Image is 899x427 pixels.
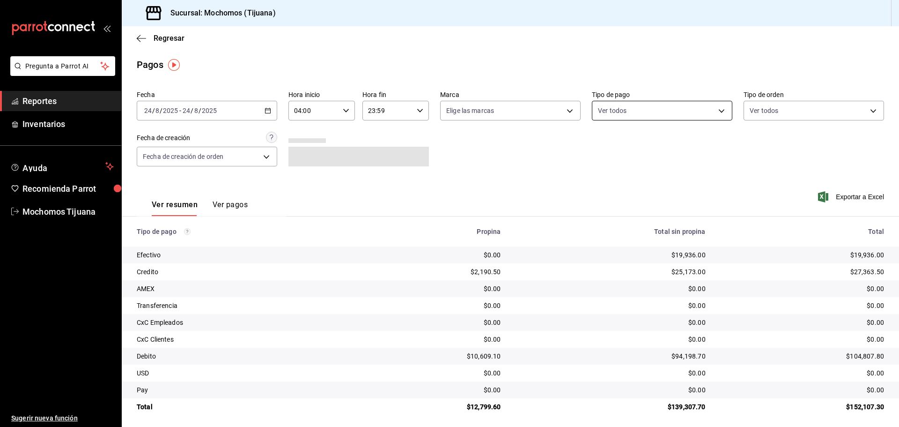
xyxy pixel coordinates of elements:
[721,318,884,327] div: $0.00
[154,34,184,43] span: Regresar
[144,107,152,114] input: --
[516,228,705,235] div: Total sin propina
[162,107,178,114] input: ----
[516,402,705,412] div: $139,307.70
[213,200,248,216] button: Ver pagos
[721,267,884,277] div: $27,363.50
[10,56,115,76] button: Pregunta a Parrot AI
[191,107,193,114] span: /
[288,91,355,98] label: Hora inicio
[744,91,884,98] label: Tipo de orden
[11,413,114,423] span: Sugerir nueva función
[137,284,350,293] div: AMEX
[152,200,198,216] button: Ver resumen
[365,335,501,344] div: $0.00
[365,318,501,327] div: $0.00
[194,107,199,114] input: --
[22,205,114,218] span: Mochomos Tijuana
[137,228,350,235] div: Tipo de pago
[137,34,184,43] button: Regresar
[362,91,429,98] label: Hora fin
[516,250,705,260] div: $19,936.00
[201,107,217,114] input: ----
[143,152,223,161] span: Fecha de creación de orden
[592,91,732,98] label: Tipo de pago
[820,191,884,202] button: Exportar a Excel
[721,352,884,361] div: $104,807.80
[516,352,705,361] div: $94,198.70
[721,368,884,378] div: $0.00
[137,368,350,378] div: USD
[22,118,114,130] span: Inventarios
[365,402,501,412] div: $12,799.60
[137,335,350,344] div: CxC Clientes
[160,107,162,114] span: /
[440,91,581,98] label: Marca
[516,368,705,378] div: $0.00
[137,402,350,412] div: Total
[137,352,350,361] div: Debito
[365,228,501,235] div: Propina
[152,200,248,216] div: navigation tabs
[137,91,277,98] label: Fecha
[7,68,115,78] a: Pregunta a Parrot AI
[137,318,350,327] div: CxC Empleados
[168,59,180,71] img: Tooltip marker
[721,250,884,260] div: $19,936.00
[446,106,494,115] span: Elige las marcas
[199,107,201,114] span: /
[163,7,276,19] h3: Sucursal: Mochomos (Tijuana)
[22,161,102,172] span: Ayuda
[365,301,501,310] div: $0.00
[137,133,190,143] div: Fecha de creación
[365,385,501,395] div: $0.00
[137,301,350,310] div: Transferencia
[516,318,705,327] div: $0.00
[25,61,101,71] span: Pregunta a Parrot AI
[22,182,114,195] span: Recomienda Parrot
[721,402,884,412] div: $152,107.30
[516,335,705,344] div: $0.00
[365,250,501,260] div: $0.00
[516,385,705,395] div: $0.00
[365,267,501,277] div: $2,190.50
[137,58,163,72] div: Pagos
[721,301,884,310] div: $0.00
[152,107,155,114] span: /
[721,284,884,293] div: $0.00
[721,335,884,344] div: $0.00
[365,352,501,361] div: $10,609.10
[721,228,884,235] div: Total
[155,107,160,114] input: --
[137,385,350,395] div: Pay
[184,228,191,235] svg: Los pagos realizados con Pay y otras terminales son montos brutos.
[750,106,778,115] span: Ver todos
[516,267,705,277] div: $25,173.00
[137,250,350,260] div: Efectivo
[598,106,626,115] span: Ver todos
[365,368,501,378] div: $0.00
[721,385,884,395] div: $0.00
[179,107,181,114] span: -
[365,284,501,293] div: $0.00
[182,107,191,114] input: --
[516,284,705,293] div: $0.00
[516,301,705,310] div: $0.00
[22,95,114,107] span: Reportes
[103,24,111,32] button: open_drawer_menu
[137,267,350,277] div: Credito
